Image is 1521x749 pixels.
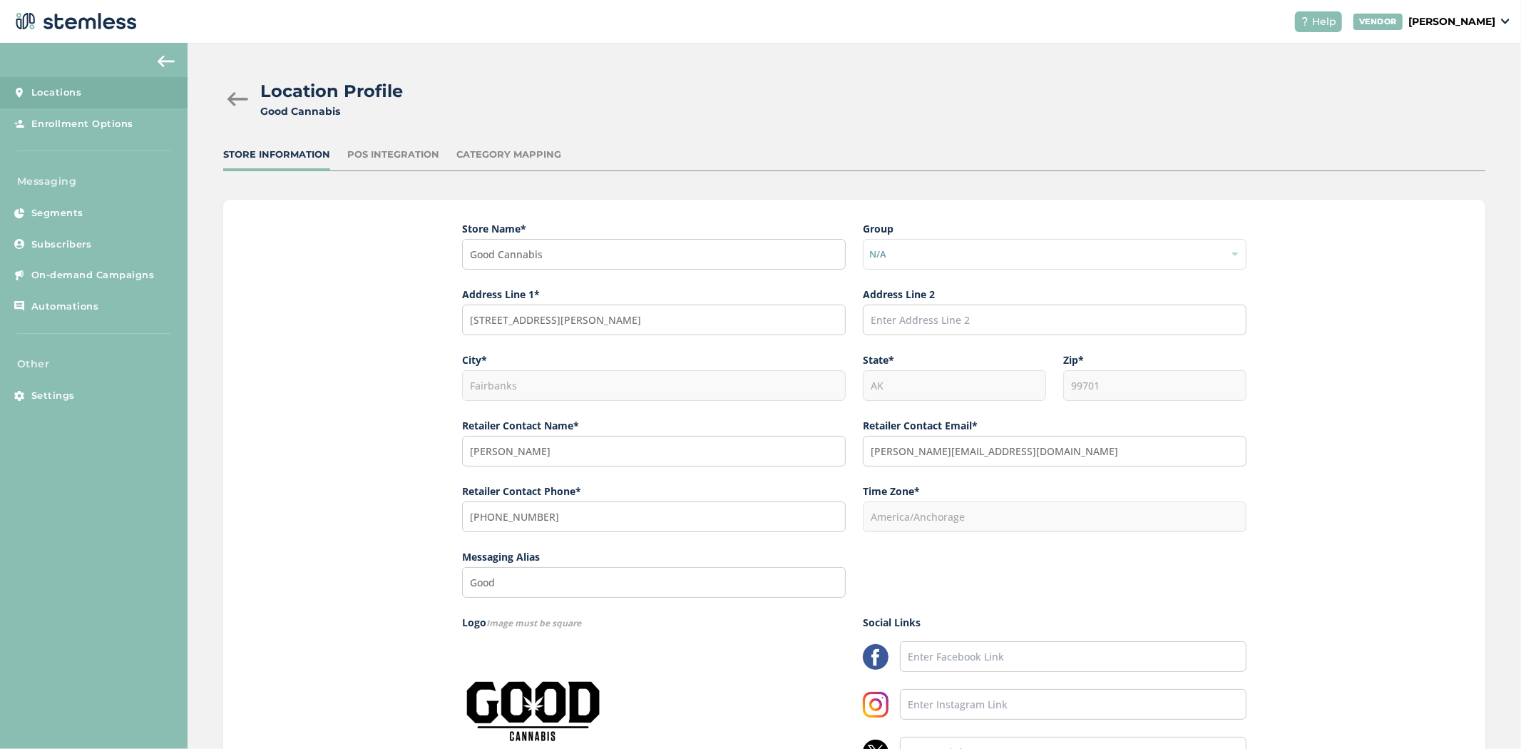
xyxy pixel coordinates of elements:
label: Time Zone [863,484,1246,499]
input: Enter Facebook Link [900,641,1246,672]
input: Enter Address Line 2 [863,305,1246,335]
p: [PERSON_NAME] [1408,14,1495,29]
div: Category Mapping [456,148,561,162]
label: Address Line 2 [863,287,1246,302]
span: Help [1312,14,1336,29]
div: Store Information [223,148,330,162]
span: Segments [31,206,83,220]
img: icon_down-arrow-small-66adaf34.svg [1501,19,1510,24]
input: Start typing [462,305,846,335]
div: VENDOR [1353,14,1403,30]
input: Enter Contact Name [462,436,846,467]
input: Enter Contact Email [863,436,1246,467]
label: Logo [462,615,846,630]
label: City [462,352,846,367]
span: Automations [31,300,99,314]
label: Social Links [863,615,1246,630]
input: (XXX) XXX-XXXX [462,501,846,532]
label: Retailer Contact Email [863,418,1246,433]
input: Enter Instagram Link [900,689,1246,720]
label: Address Line 1* [462,287,846,302]
span: Settings [31,389,75,403]
img: LzgAAAAASUVORK5CYII= [863,644,888,670]
img: icon-help-white-03924b79.svg [1301,17,1309,26]
label: Retailer Contact Phone* [462,484,846,499]
div: POS Integration [347,148,439,162]
span: Subscribers [31,238,92,252]
img: logo-dark-0685b13c.svg [11,7,137,36]
div: Good Cannabis [260,104,403,119]
img: 8YMpSc0wJVRgAAAABJRU5ErkJggg== [863,692,888,718]
label: Group [863,221,1246,236]
input: Enter Store Name [462,239,846,270]
span: Enrollment Options [31,117,133,131]
iframe: Chat Widget [1450,681,1521,749]
label: Store Name [462,221,846,236]
h2: Location Profile [260,78,403,104]
input: Enter Messaging Alias [462,567,846,598]
label: Zip [1063,352,1246,367]
label: Messaging Alias [462,549,846,564]
img: icon-arrow-back-accent-c549486e.svg [158,56,175,67]
label: Retailer Contact Name [462,418,846,433]
label: State [863,352,1046,367]
span: Image must be square [486,617,581,629]
span: Locations [31,86,82,100]
span: On-demand Campaigns [31,268,155,282]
